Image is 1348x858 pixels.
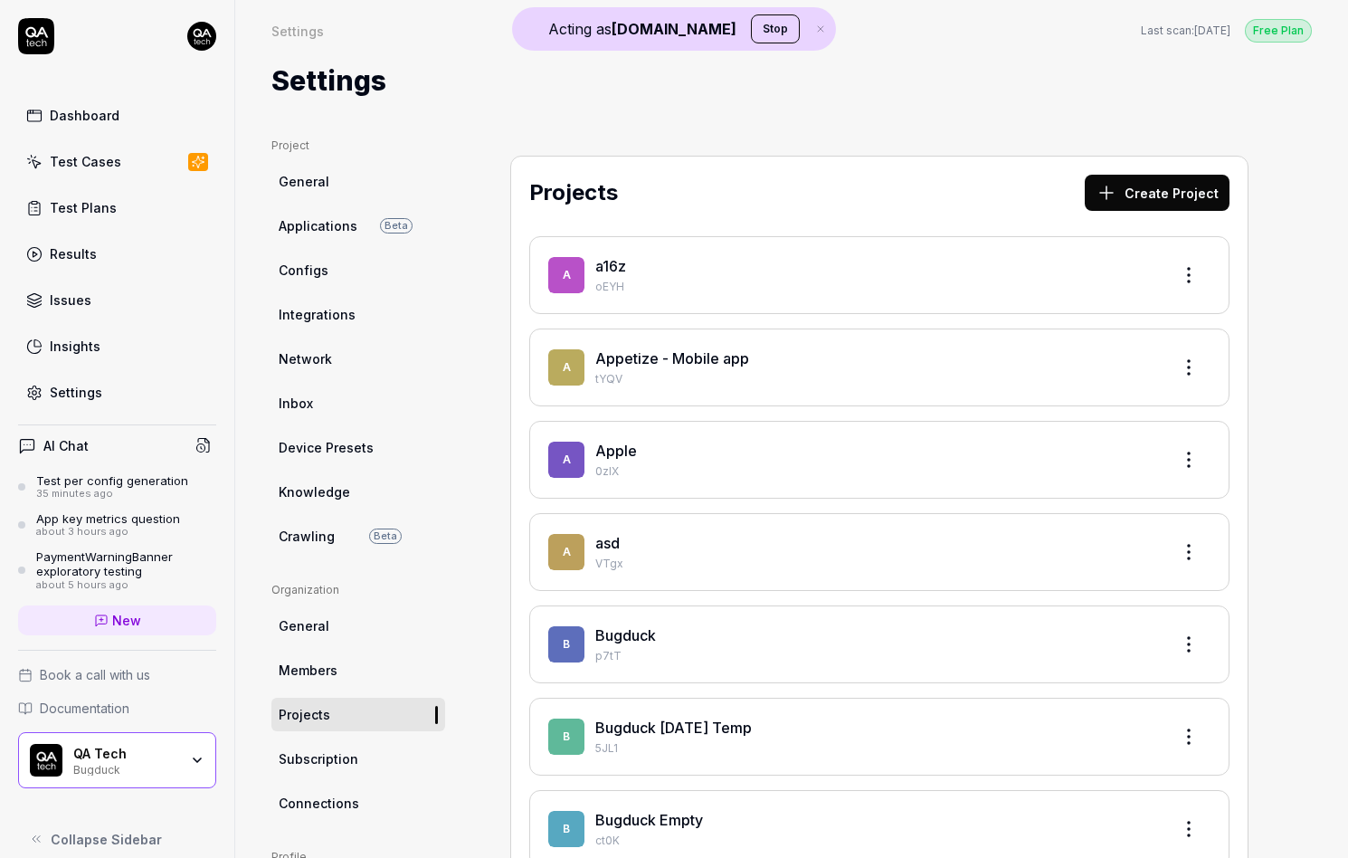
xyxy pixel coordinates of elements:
[279,349,332,368] span: Network
[18,665,216,684] a: Book a call with us
[271,253,445,287] a: Configs
[548,626,584,663] span: B
[595,833,1156,849] p: ct0K
[271,582,445,598] div: Organization
[279,661,337,680] span: Members
[50,291,91,310] div: Issues
[18,821,216,857] button: Collapse Sidebar
[50,152,121,171] div: Test Cases
[18,732,216,788] button: QA Tech LogoQA TechBugduck
[548,257,584,293] span: a
[279,705,330,724] span: Projects
[271,431,445,464] a: Device Presets
[50,244,97,263] div: Results
[380,218,413,234] span: Beta
[279,438,374,457] span: Device Presets
[18,190,216,225] a: Test Plans
[369,529,402,544] span: Beta
[271,165,445,198] a: General
[73,746,178,762] div: QA Tech
[43,436,89,455] h4: AI Chat
[595,371,1156,387] p: tYQV
[18,549,216,591] a: PaymentWarningBanner exploratory testingabout 5 hours ago
[279,216,357,235] span: Applications
[1194,24,1230,37] time: [DATE]
[1245,18,1312,43] button: Free Plan
[112,611,141,630] span: New
[279,616,329,635] span: General
[50,383,102,402] div: Settings
[279,172,329,191] span: General
[595,648,1156,664] p: p7tT
[50,337,100,356] div: Insights
[30,744,62,777] img: QA Tech Logo
[595,719,752,737] a: Bugduck [DATE] Temp
[271,138,445,154] div: Project
[51,830,162,849] span: Collapse Sidebar
[595,463,1156,480] p: 0zIX
[187,22,216,51] img: 7ccf6c19-61ad-4a6c-8811-018b02a1b829.jpg
[595,740,1156,757] p: 5JL1
[279,305,356,324] span: Integrations
[529,176,618,209] h2: Projects
[279,394,313,413] span: Inbox
[279,794,359,813] span: Connections
[595,556,1156,572] p: VTgx
[36,526,180,539] div: about 3 hours ago
[548,442,584,478] span: A
[1245,19,1312,43] div: Free Plan
[18,375,216,410] a: Settings
[271,298,445,331] a: Integrations
[18,699,216,718] a: Documentation
[1141,23,1230,39] button: Last scan:[DATE]
[271,386,445,420] a: Inbox
[18,236,216,272] a: Results
[271,22,324,40] div: Settings
[36,511,180,526] div: App key metrics question
[50,198,117,217] div: Test Plans
[40,665,150,684] span: Book a call with us
[18,98,216,133] a: Dashboard
[271,475,445,509] a: Knowledge
[595,349,749,367] a: Appetize - Mobile app
[36,473,188,488] div: Test per config generation
[279,261,328,280] span: Configs
[548,349,584,386] span: A
[595,626,656,644] a: Bugduck
[36,549,216,579] div: PaymentWarningBanner exploratory testing
[18,473,216,500] a: Test per config generation35 minutes ago
[751,14,800,43] button: Stop
[595,442,637,460] a: Apple
[73,761,178,776] div: Bugduck
[595,279,1156,295] p: oEYH
[548,719,584,755] span: B
[595,811,703,829] a: Bugduck Empty
[271,520,445,553] a: CrawlingBeta
[271,209,445,243] a: ApplicationsBeta
[271,342,445,376] a: Network
[271,653,445,687] a: Members
[1141,23,1230,39] span: Last scan:
[18,329,216,364] a: Insights
[271,698,445,731] a: Projects
[271,609,445,643] a: General
[279,749,358,768] span: Subscription
[50,106,119,125] div: Dashboard
[18,605,216,635] a: New
[36,579,216,592] div: about 5 hours ago
[18,282,216,318] a: Issues
[595,534,620,552] a: asd
[595,257,626,275] a: a16z
[548,534,584,570] span: a
[36,488,188,500] div: 35 minutes ago
[18,144,216,179] a: Test Cases
[271,786,445,820] a: Connections
[271,742,445,776] a: Subscription
[548,811,584,847] span: B
[271,61,386,101] h1: Settings
[1085,175,1229,211] button: Create Project
[40,699,129,718] span: Documentation
[279,527,335,546] span: Crawling
[18,511,216,539] a: App key metrics questionabout 3 hours ago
